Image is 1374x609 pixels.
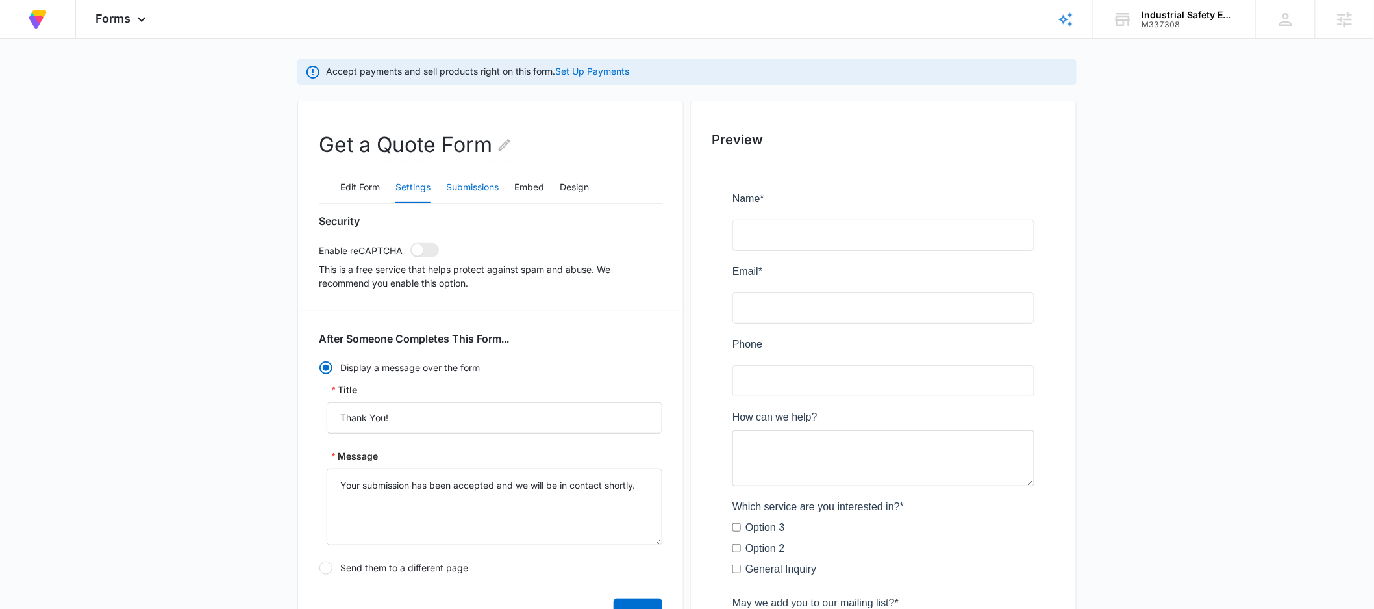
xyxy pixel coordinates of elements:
[555,66,629,77] a: Set Up Payments
[497,129,512,161] button: Edit Form Name
[319,332,509,345] h3: After Someone Completes This Form...
[319,214,360,227] h3: Security
[1142,10,1237,20] div: account name
[332,383,357,397] label: Title
[1142,20,1237,29] div: account id
[326,64,629,78] p: Accept payments and sell products right on this form.
[319,263,662,290] p: This is a free service that helps protect against spam and abuse. We recommend you enable this op...
[319,561,662,575] label: Send them to a different page
[395,172,431,203] button: Settings
[319,244,403,257] p: Enable reCAPTCHA
[712,130,1055,149] h2: Preview
[560,172,589,203] button: Design
[319,361,662,375] label: Display a message over the form
[340,172,380,203] button: Edit Form
[514,172,544,203] button: Embed
[95,12,131,25] span: Forms
[327,402,662,434] input: Title
[8,482,41,493] span: Submit
[13,329,52,344] label: Option 3
[327,469,662,545] textarea: Message
[319,129,512,161] h2: Get a Quote Form
[13,370,84,386] label: General Inquiry
[332,449,378,463] label: Message
[26,8,49,31] img: Volusion
[13,350,52,365] label: Option 2
[446,172,499,203] button: Submissions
